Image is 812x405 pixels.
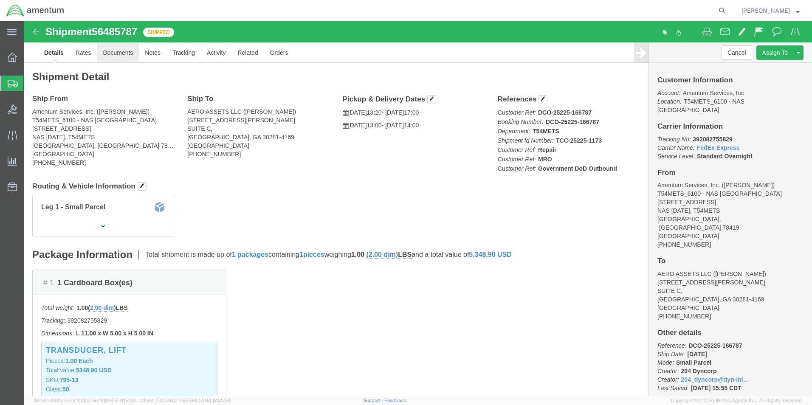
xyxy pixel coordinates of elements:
[34,398,137,403] span: Server: 2025.16.0-21b0bc45e7b
[742,6,790,15] span: Joel Salinas
[741,6,800,16] button: [PERSON_NAME]
[6,4,65,17] img: logo
[104,398,137,403] span: [DATE] 11:54:36
[141,398,231,403] span: Client: 2025.16.0-1592391
[196,398,231,403] span: [DATE] 12:25:34
[384,398,406,403] a: Feedback
[24,21,812,396] iframe: FS Legacy Container
[363,398,384,403] a: Support
[671,397,802,404] span: Copyright © [DATE]-[DATE] Agistix Inc., All Rights Reserved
